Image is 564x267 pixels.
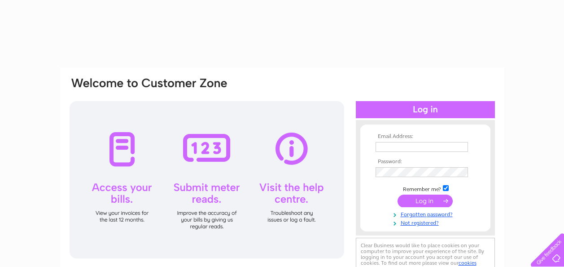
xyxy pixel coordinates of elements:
[373,133,477,140] th: Email Address:
[398,195,453,207] input: Submit
[376,218,477,227] a: Not registered?
[376,209,477,218] a: Forgotten password?
[373,184,477,193] td: Remember me?
[373,159,477,165] th: Password:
